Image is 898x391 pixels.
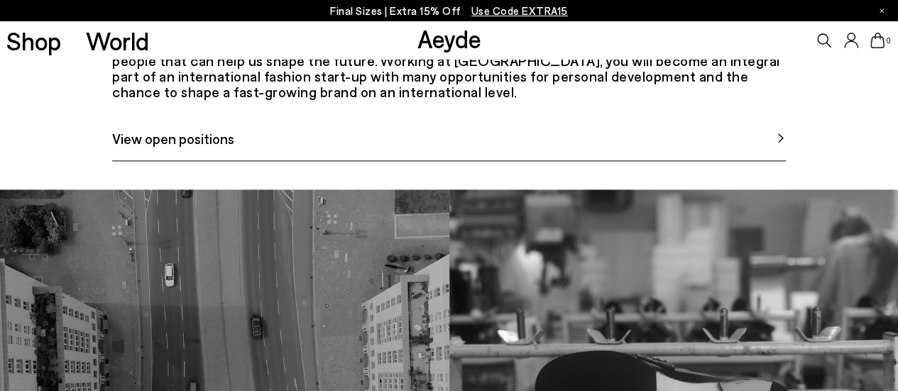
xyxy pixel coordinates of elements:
img: svg%3E [775,133,786,143]
p: Final Sizes | Extra 15% Off [330,2,568,20]
a: View open positions [112,128,786,161]
a: Aeyde [417,23,481,53]
span: Navigate to /collections/ss25-final-sizes [471,4,568,17]
a: Shop [6,28,61,53]
a: 0 [870,33,885,48]
span: 0 [885,37,892,45]
a: World [86,28,149,53]
span: View open positions [112,128,234,149]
